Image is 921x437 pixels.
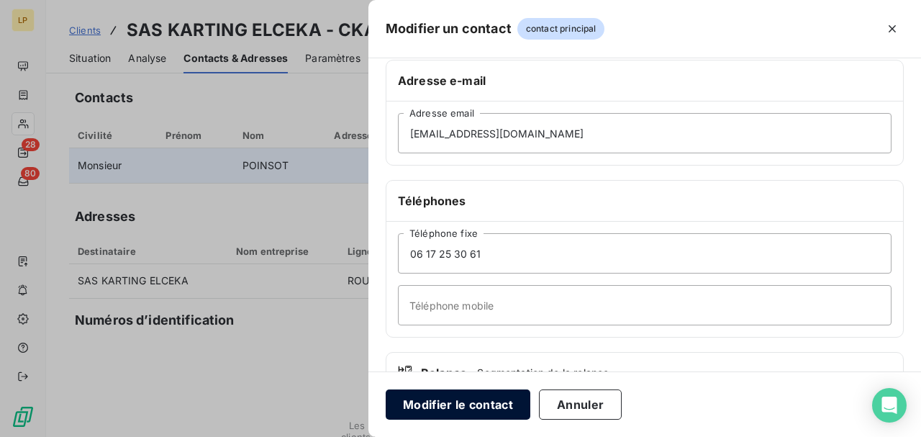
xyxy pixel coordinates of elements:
[398,364,891,382] div: Relance
[539,389,622,420] button: Annuler
[517,18,605,40] span: contact principal
[398,192,891,210] h6: Téléphones
[386,19,512,39] h5: Modifier un contact
[386,389,530,420] button: Modifier le contact
[398,113,891,153] input: placeholder
[398,72,891,89] h6: Adresse e-mail
[470,366,609,380] span: - Segmentation de la relance
[398,285,891,325] input: placeholder
[872,388,907,423] div: Open Intercom Messenger
[398,233,891,274] input: placeholder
